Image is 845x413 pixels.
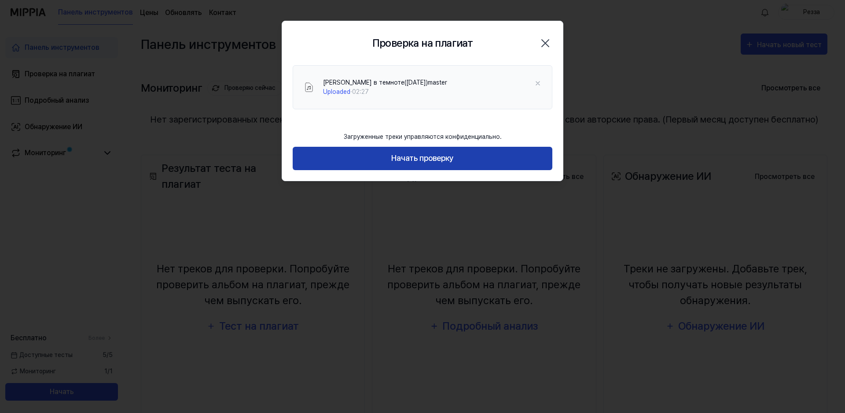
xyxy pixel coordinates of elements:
[372,37,473,49] font: Проверка на плагиат
[323,87,447,97] div: · 02:27
[304,82,314,93] img: File Select
[323,78,447,87] div: [PERSON_NAME] в темноте([DATE])master
[293,147,552,170] button: Начать проверку
[391,153,454,163] font: Начать проверку
[323,88,350,95] span: Uploaded
[344,133,502,140] font: Загруженные треки управляются конфиденциально.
